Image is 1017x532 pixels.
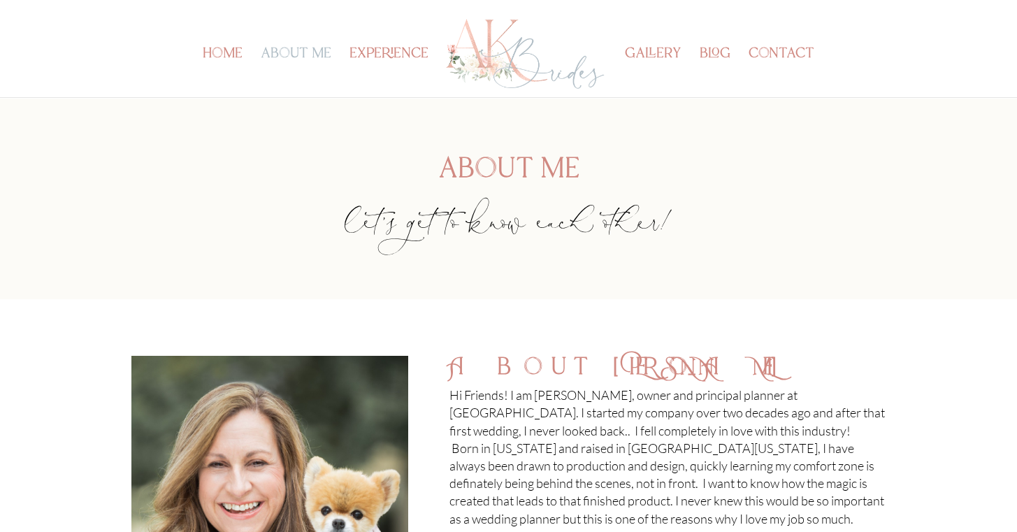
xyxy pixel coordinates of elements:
[449,356,886,387] h2: About [PERSON_NAME]
[700,49,730,97] a: blog
[625,49,681,97] a: gallery
[131,225,886,243] p: let’s get to know each other!
[444,15,607,93] img: Los Angeles Wedding Planner - AK Brides
[261,49,331,97] a: about me
[749,49,814,97] a: contact
[131,155,886,190] h1: about me
[203,49,243,97] a: home
[349,49,428,97] a: experience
